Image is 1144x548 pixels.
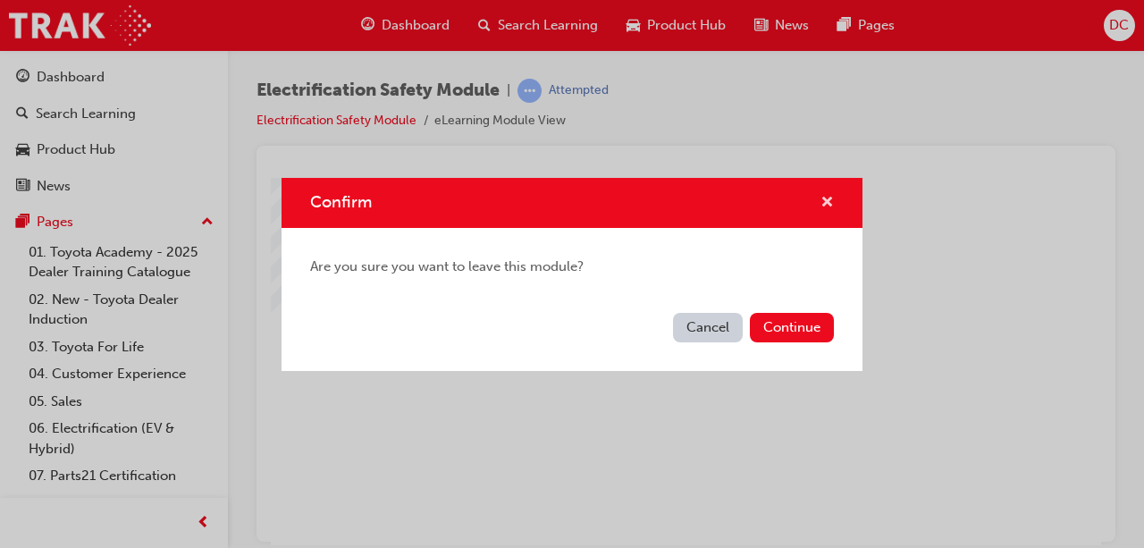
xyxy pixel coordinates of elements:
[282,228,862,306] div: Are you sure you want to leave this module?
[750,313,834,342] button: Continue
[310,192,372,212] span: Confirm
[673,313,743,342] button: Cancel
[820,196,834,212] span: cross-icon
[282,178,862,371] div: Confirm
[820,192,834,215] button: cross-icon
